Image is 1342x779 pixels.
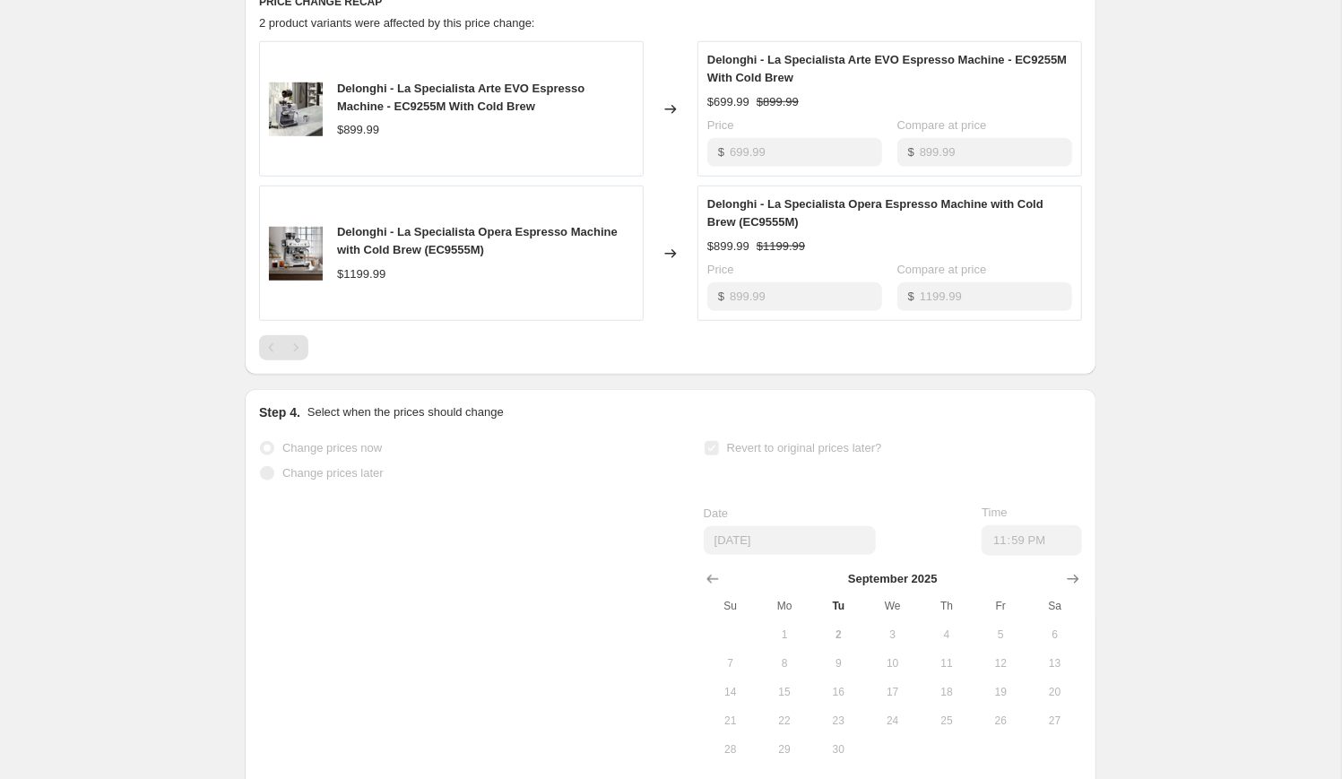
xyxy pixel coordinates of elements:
[259,16,535,30] span: 2 product variants were affected by this price change:
[718,145,724,159] span: $
[974,620,1027,649] button: Friday September 5 2025
[707,95,749,108] span: $699.99
[866,592,920,620] th: Wednesday
[1061,567,1086,592] button: Show next month, October 2025
[282,441,382,454] span: Change prices now
[707,53,1067,84] span: Delonghi - La Specialista Arte EVO Espresso Machine - EC9255M With Cold Brew
[897,263,987,276] span: Compare at price
[704,649,758,678] button: Sunday September 7 2025
[927,628,966,642] span: 4
[818,685,858,699] span: 16
[704,678,758,706] button: Sunday September 14 2025
[758,735,811,764] button: Monday September 29 2025
[811,678,865,706] button: Tuesday September 16 2025
[337,225,618,256] span: Delonghi - La Specialista Opera Espresso Machine with Cold Brew (EC9555M)
[707,197,1043,229] span: Delonghi - La Specialista Opera Espresso Machine with Cold Brew (EC9555M)
[873,656,913,671] span: 10
[873,685,913,699] span: 17
[1028,620,1082,649] button: Saturday September 6 2025
[707,263,734,276] span: Price
[908,290,914,303] span: $
[920,620,974,649] button: Thursday September 4 2025
[927,714,966,728] span: 25
[811,592,865,620] th: Tuesday
[920,592,974,620] th: Thursday
[757,95,799,108] span: $899.99
[1035,656,1075,671] span: 13
[711,714,750,728] span: 21
[1035,628,1075,642] span: 6
[307,403,504,421] p: Select when the prices should change
[866,620,920,649] button: Wednesday September 3 2025
[811,649,865,678] button: Tuesday September 9 2025
[982,506,1007,519] span: Time
[974,649,1027,678] button: Friday September 12 2025
[974,706,1027,735] button: Friday September 26 2025
[337,123,379,136] span: $899.99
[811,620,865,649] button: Today Tuesday September 2 2025
[700,567,725,592] button: Show previous month, August 2025
[704,735,758,764] button: Sunday September 28 2025
[873,599,913,613] span: We
[711,685,750,699] span: 14
[981,685,1020,699] span: 19
[873,628,913,642] span: 3
[818,656,858,671] span: 9
[927,599,966,613] span: Th
[811,735,865,764] button: Tuesday September 30 2025
[765,742,804,757] span: 29
[259,335,308,360] nav: Pagination
[707,118,734,132] span: Price
[337,82,584,113] span: Delonghi - La Specialista Arte EVO Espresso Machine - EC9255M With Cold Brew
[259,403,300,421] h2: Step 4.
[818,628,858,642] span: 2
[704,506,728,520] span: Date
[981,599,1020,613] span: Fr
[1028,706,1082,735] button: Saturday September 27 2025
[866,649,920,678] button: Wednesday September 10 2025
[765,685,804,699] span: 15
[337,267,385,281] span: $1199.99
[818,742,858,757] span: 30
[711,599,750,613] span: Su
[974,678,1027,706] button: Friday September 19 2025
[758,620,811,649] button: Monday September 1 2025
[981,714,1020,728] span: 26
[818,714,858,728] span: 23
[1028,592,1082,620] th: Saturday
[718,290,724,303] span: $
[765,714,804,728] span: 22
[974,592,1027,620] th: Friday
[269,82,323,136] img: delonghi-la-specialista-arte-evo-espresso-machine-ec9255m-with-cold-brew-354460_80x.jpg
[866,706,920,735] button: Wednesday September 24 2025
[765,599,804,613] span: Mo
[765,656,804,671] span: 8
[927,656,966,671] span: 11
[282,466,384,480] span: Change prices later
[873,714,913,728] span: 24
[920,678,974,706] button: Thursday September 18 2025
[1028,678,1082,706] button: Saturday September 20 2025
[927,685,966,699] span: 18
[1035,714,1075,728] span: 27
[727,441,882,454] span: Revert to original prices later?
[1028,649,1082,678] button: Saturday September 13 2025
[711,742,750,757] span: 28
[920,649,974,678] button: Thursday September 11 2025
[920,706,974,735] button: Thursday September 25 2025
[811,706,865,735] button: Tuesday September 23 2025
[707,239,749,253] span: $899.99
[908,145,914,159] span: $
[1035,685,1075,699] span: 20
[704,526,876,555] input: 9/2/2025
[758,706,811,735] button: Monday September 22 2025
[704,706,758,735] button: Sunday September 21 2025
[1035,599,1075,613] span: Sa
[765,628,804,642] span: 1
[758,649,811,678] button: Monday September 8 2025
[897,118,987,132] span: Compare at price
[981,628,1020,642] span: 5
[982,525,1082,556] input: 12:00
[981,656,1020,671] span: 12
[818,599,858,613] span: Tu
